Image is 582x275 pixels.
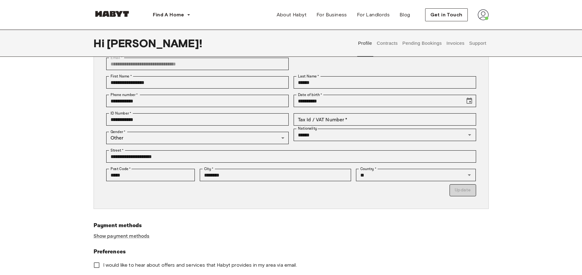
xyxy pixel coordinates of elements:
img: avatar [478,9,489,20]
button: Open [465,171,474,179]
label: Street [111,148,124,153]
h6: Payment methods [94,221,489,230]
label: City [204,166,214,172]
button: Invoices [446,30,465,57]
button: Pending Bookings [402,30,443,57]
a: About Habyt [272,9,312,21]
label: ID Number [111,110,131,116]
span: Get in Touch [430,11,463,19]
div: user profile tabs [356,30,488,57]
span: About Habyt [277,11,307,19]
button: Choose date, selected date is Dec 8, 2002 [463,95,475,107]
label: Last Name [298,73,319,79]
label: Phone number [111,92,138,98]
label: Date of birth [298,92,322,98]
span: For Landlords [357,11,390,19]
button: Profile [357,30,373,57]
span: Hi [94,37,107,50]
span: Find A Home [153,11,184,19]
a: Blog [395,9,415,21]
button: Contracts [376,30,399,57]
span: Blog [400,11,410,19]
span: For Business [316,11,347,19]
label: Gender [111,129,125,135]
label: First Name [111,73,132,79]
button: Support [468,30,487,57]
span: [PERSON_NAME] ! [107,37,202,50]
a: For Landlords [352,9,395,21]
div: You can't change your email address at the moment. Please reach out to customer support in case y... [106,58,289,70]
a: For Business [312,9,352,21]
span: I would like to hear about offers and services that Habyt provides in my area via email. [103,262,297,269]
a: Show payment methods [94,233,150,240]
button: Open [465,131,474,139]
button: Get in Touch [425,8,468,21]
div: Other [106,132,289,144]
img: Habyt [94,11,131,17]
button: Find A Home [148,9,195,21]
label: Country [360,166,376,172]
label: Nationality [298,126,317,131]
label: Email [111,55,123,60]
h6: Preferences [94,248,489,256]
label: Post Code [111,166,131,172]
